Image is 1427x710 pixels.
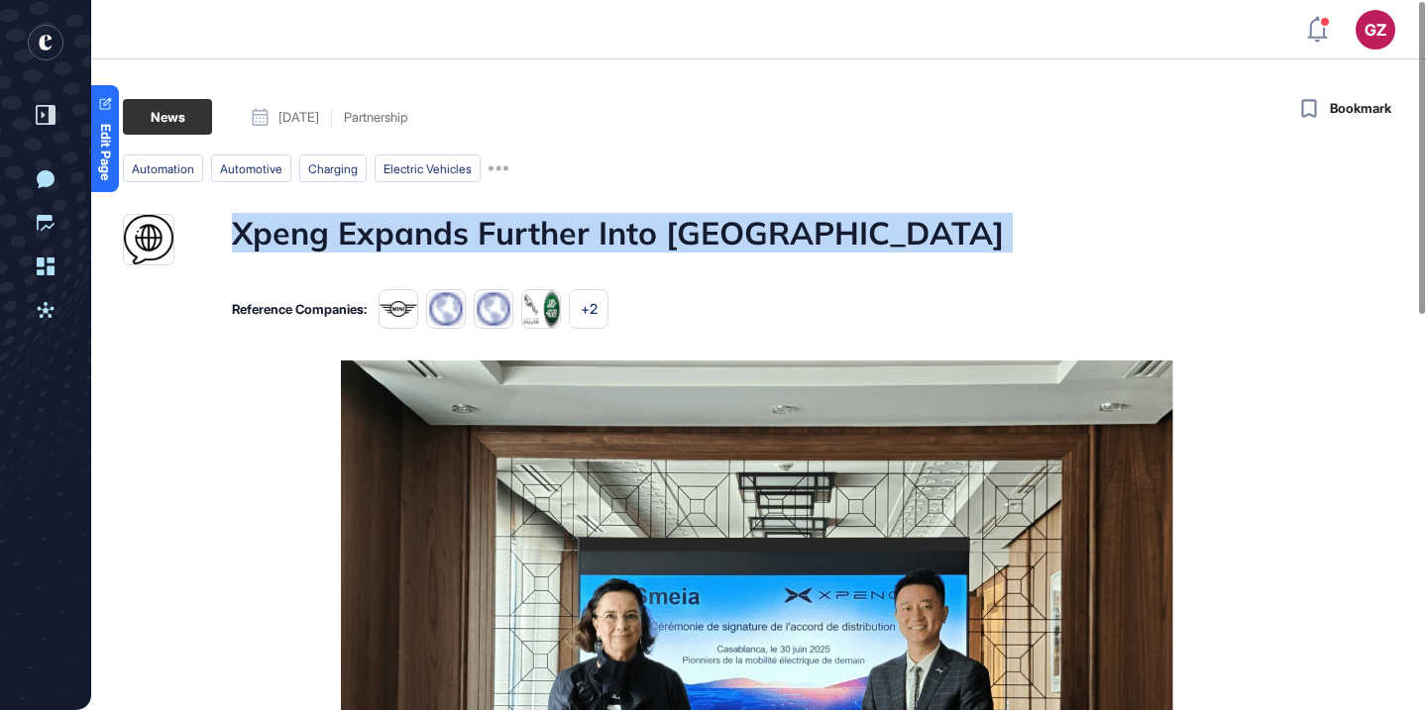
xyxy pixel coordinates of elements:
div: +2 [569,289,608,329]
button: Bookmark [1296,95,1391,123]
div: Partnership [344,111,407,124]
div: entrapeer-logo [28,25,63,60]
h1: Xpeng Expands Further Into [GEOGRAPHIC_DATA] [232,214,1004,265]
img: www.just-auto.com [124,215,173,264]
li: automation [123,154,203,182]
a: Edit Page [91,85,119,192]
span: [DATE] [278,111,319,124]
li: automotive [211,154,291,182]
li: Charging [299,154,367,182]
button: GZ [1356,10,1395,50]
span: Edit Page [99,124,112,180]
img: mini.png [379,289,418,329]
img: favicons [426,289,466,329]
li: Electric Vehicles [375,154,481,182]
span: Bookmark [1330,99,1391,119]
div: Reference Companies: [232,303,367,316]
img: 65be6db427f1415b5754b5c4.tmpnr53fye1 [521,289,561,329]
img: favicons [474,289,513,329]
div: News [123,99,212,135]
